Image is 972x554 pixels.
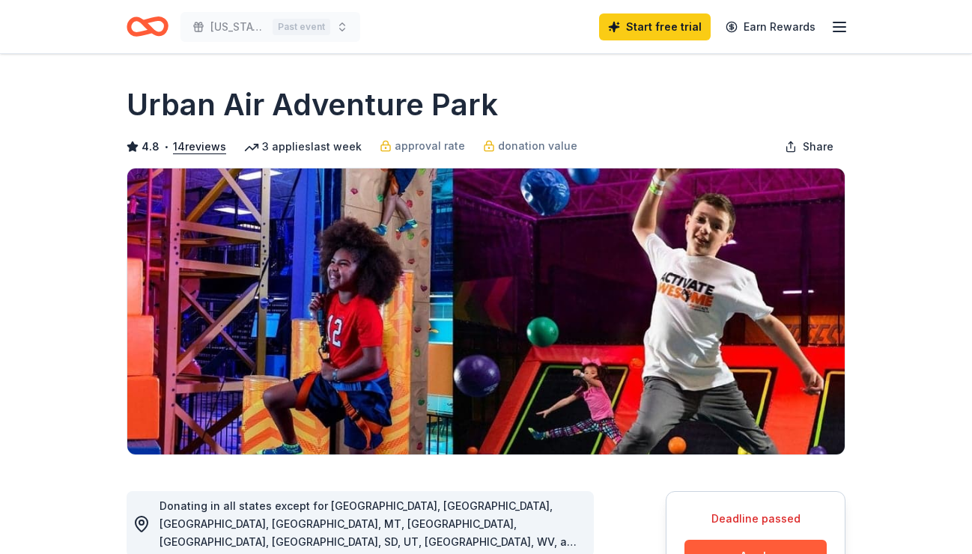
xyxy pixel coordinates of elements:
[395,137,465,155] span: approval rate
[773,132,845,162] button: Share
[717,13,824,40] a: Earn Rewards
[803,138,833,156] span: Share
[244,138,362,156] div: 3 applies last week
[273,19,330,35] div: Past event
[127,9,168,44] a: Home
[498,137,577,155] span: donation value
[142,138,160,156] span: 4.8
[127,168,845,454] img: Image for Urban Air Adventure Park
[599,13,711,40] a: Start free trial
[180,12,360,42] button: [US_STATE] Odyssey Soccer Club 2012 boys ECNLPast event
[127,84,498,126] h1: Urban Air Adventure Park
[684,510,827,528] div: Deadline passed
[483,137,577,155] a: donation value
[380,137,465,155] a: approval rate
[164,141,169,153] span: •
[173,138,226,156] button: 14reviews
[210,18,267,36] span: [US_STATE] Odyssey Soccer Club 2012 boys ECNL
